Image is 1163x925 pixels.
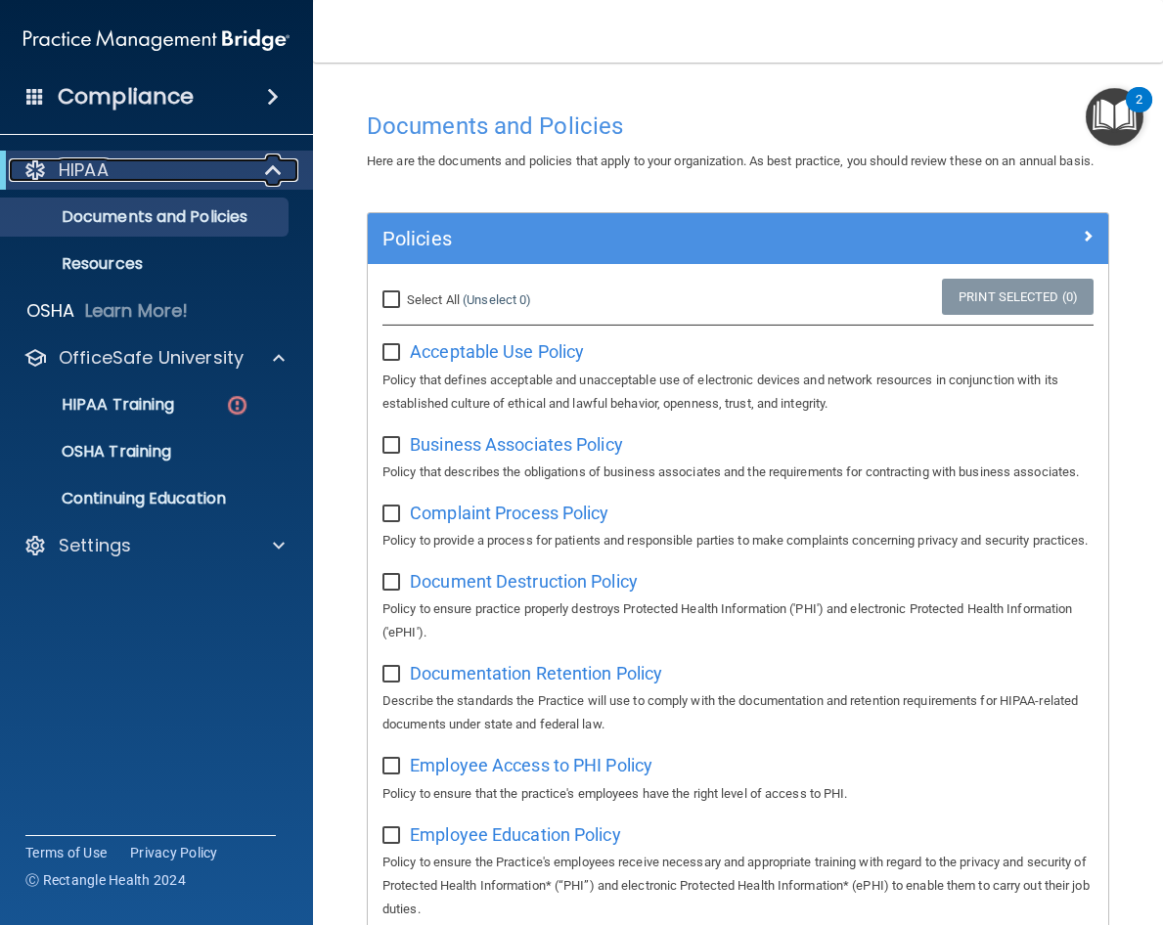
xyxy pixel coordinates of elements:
[1065,790,1140,864] iframe: Drift Widget Chat Controller
[367,154,1094,168] span: Here are the documents and policies that apply to your organization. As best practice, you should...
[23,21,290,60] img: PMB logo
[1136,100,1142,125] div: 2
[13,254,280,274] p: Resources
[26,299,75,323] p: OSHA
[382,228,909,249] h5: Policies
[1086,88,1143,146] button: Open Resource Center, 2 new notifications
[407,292,460,307] span: Select All
[382,851,1094,921] p: Policy to ensure the Practice's employees receive necessary and appropriate training with regard ...
[382,597,1094,644] p: Policy to ensure practice properly destroys Protected Health Information ('PHI') and electronic P...
[382,223,1094,254] a: Policies
[410,434,623,455] span: Business Associates Policy
[382,529,1094,552] p: Policy to provide a process for patients and responsible parties to make complaints concerning pr...
[25,843,107,862] a: Terms of Use
[410,663,662,683] span: Documentation Retention Policy
[410,341,584,362] span: Acceptable Use Policy
[225,393,249,418] img: danger-circle.6113f641.png
[13,395,174,415] p: HIPAA Training
[85,299,189,323] p: Learn More!
[382,369,1094,416] p: Policy that defines acceptable and unacceptable use of electronic devices and network resources i...
[23,346,285,370] a: OfficeSafe University
[13,489,280,508] p: Continuing Education
[410,571,638,592] span: Document Destruction Policy
[942,279,1094,315] a: Print Selected (0)
[59,158,109,182] p: HIPAA
[382,292,405,308] input: Select All (Unselect 0)
[59,534,131,557] p: Settings
[58,83,194,110] h4: Compliance
[13,207,280,227] p: Documents and Policies
[463,292,531,307] a: (Unselect 0)
[130,843,218,862] a: Privacy Policy
[410,755,652,775] span: Employee Access to PHI Policy
[382,461,1094,484] p: Policy that describes the obligations of business associates and the requirements for contracting...
[13,442,171,462] p: OSHA Training
[23,158,284,182] a: HIPAA
[25,870,186,890] span: Ⓒ Rectangle Health 2024
[367,113,1109,139] h4: Documents and Policies
[410,503,608,523] span: Complaint Process Policy
[59,346,244,370] p: OfficeSafe University
[23,534,285,557] a: Settings
[410,824,621,845] span: Employee Education Policy
[382,782,1094,806] p: Policy to ensure that the practice's employees have the right level of access to PHI.
[382,689,1094,736] p: Describe the standards the Practice will use to comply with the documentation and retention requi...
